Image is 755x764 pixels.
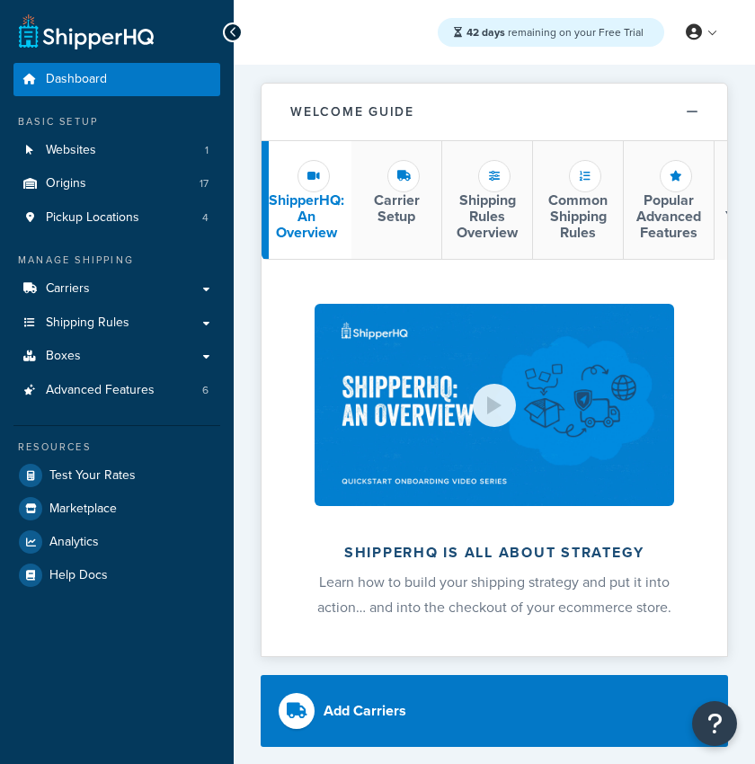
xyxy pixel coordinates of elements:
[262,84,727,141] button: Welcome Guide
[46,383,155,398] span: Advanced Features
[46,72,107,87] span: Dashboard
[13,374,220,407] a: Advanced Features6
[324,698,406,724] div: Add Carriers
[13,134,220,167] li: Websites
[309,545,679,561] h2: ShipperHQ is all about strategy
[49,568,108,583] span: Help Docs
[49,502,117,517] span: Marketplace
[359,192,434,224] h3: Carrier Setup
[46,349,81,364] span: Boxes
[466,24,644,40] span: remaining on your Free Trial
[49,468,136,484] span: Test Your Rates
[290,105,414,119] h2: Welcome Guide
[13,459,220,492] a: Test Your Rates
[13,201,220,235] li: Pickup Locations
[13,272,220,306] a: Carriers
[13,340,220,373] a: Boxes
[205,143,209,158] span: 1
[13,559,220,591] a: Help Docs
[13,306,220,340] a: Shipping Rules
[46,143,96,158] span: Websites
[317,572,671,617] span: Learn how to build your shipping strategy and put it into action… and into the checkout of your e...
[46,210,139,226] span: Pickup Locations
[13,201,220,235] a: Pickup Locations4
[631,192,706,240] h3: Popular Advanced Features
[692,701,737,746] button: Open Resource Center
[49,535,99,550] span: Analytics
[13,114,220,129] div: Basic Setup
[13,63,220,96] a: Dashboard
[202,383,209,398] span: 6
[13,253,220,268] div: Manage Shipping
[13,134,220,167] a: Websites1
[261,675,728,747] a: Add Carriers
[13,526,220,558] a: Analytics
[46,176,86,191] span: Origins
[466,24,505,40] strong: 42 days
[269,192,344,240] h3: ShipperHQ: An Overview
[13,167,220,200] a: Origins17
[315,304,674,506] img: ShipperHQ is all about strategy
[13,374,220,407] li: Advanced Features
[46,315,129,331] span: Shipping Rules
[540,192,616,240] h3: Common Shipping Rules
[202,210,209,226] span: 4
[13,440,220,455] div: Resources
[200,176,209,191] span: 17
[13,167,220,200] li: Origins
[449,192,525,240] h3: Shipping Rules Overview
[13,493,220,525] a: Marketplace
[46,281,90,297] span: Carriers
